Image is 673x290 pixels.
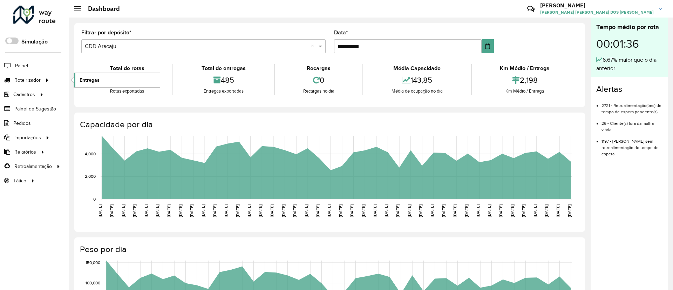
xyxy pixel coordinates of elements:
[13,177,26,184] span: Tático
[315,204,320,217] text: [DATE]
[395,204,400,217] text: [DATE]
[132,204,137,217] text: [DATE]
[212,204,217,217] text: [DATE]
[175,64,272,73] div: Total de entregas
[373,204,377,217] text: [DATE]
[327,204,331,217] text: [DATE]
[349,204,354,217] text: [DATE]
[21,38,48,46] label: Simulação
[596,22,662,32] div: Tempo médio por rota
[498,204,503,217] text: [DATE]
[311,42,317,50] span: Clear all
[281,204,286,217] text: [DATE]
[533,204,537,217] text: [DATE]
[13,120,31,127] span: Pedidos
[510,204,515,217] text: [DATE]
[85,174,96,179] text: 2,000
[81,5,120,13] h2: Dashboard
[365,64,469,73] div: Média Capacidade
[121,204,125,217] text: [DATE]
[521,204,526,217] text: [DATE]
[277,73,361,88] div: 0
[14,105,56,113] span: Painel de Sugestão
[85,151,96,156] text: 4,000
[247,204,251,217] text: [DATE]
[14,148,36,156] span: Relatórios
[418,204,423,217] text: [DATE]
[540,2,654,9] h3: [PERSON_NAME]
[523,1,538,16] a: Contato Rápido
[80,76,100,84] span: Entregas
[596,32,662,56] div: 00:01:36
[292,204,297,217] text: [DATE]
[93,197,96,201] text: 0
[86,281,100,285] text: 100,000
[83,88,171,95] div: Rotas exportadas
[201,204,205,217] text: [DATE]
[81,28,131,37] label: Filtrar por depósito
[544,204,549,217] text: [DATE]
[144,204,148,217] text: [DATE]
[155,204,159,217] text: [DATE]
[601,97,662,115] li: 2721 - Retroalimentação(ões) de tempo de espera pendente(s)
[474,88,576,95] div: Km Médio / Entrega
[175,73,272,88] div: 485
[166,204,171,217] text: [DATE]
[14,134,41,141] span: Importações
[235,204,240,217] text: [DATE]
[596,84,662,94] h4: Alertas
[430,204,434,217] text: [DATE]
[98,204,102,217] text: [DATE]
[334,28,348,37] label: Data
[556,204,560,217] text: [DATE]
[601,115,662,133] li: 26 - Cliente(s) fora da malha viária
[80,120,578,130] h4: Capacidade por dia
[384,204,388,217] text: [DATE]
[596,56,662,73] div: 6,67% maior que o dia anterior
[365,88,469,95] div: Média de ocupação no dia
[453,204,457,217] text: [DATE]
[407,204,412,217] text: [DATE]
[74,73,160,87] a: Entregas
[601,133,662,157] li: 1197 - [PERSON_NAME] sem retroalimentação de tempo de espera
[464,204,469,217] text: [DATE]
[441,204,446,217] text: [DATE]
[365,73,469,88] div: 143,85
[86,260,100,265] text: 150,000
[270,204,274,217] text: [DATE]
[14,163,52,170] span: Retroalimentação
[476,204,480,217] text: [DATE]
[80,244,578,255] h4: Peso por dia
[304,204,308,217] text: [DATE]
[178,204,183,217] text: [DATE]
[83,64,171,73] div: Total de rotas
[474,73,576,88] div: 2,198
[13,91,35,98] span: Cadastros
[338,204,343,217] text: [DATE]
[482,39,494,53] button: Choose Date
[567,204,572,217] text: [DATE]
[109,204,114,217] text: [DATE]
[540,9,654,15] span: [PERSON_NAME] [PERSON_NAME] DOS [PERSON_NAME]
[14,76,41,84] span: Roteirizador
[487,204,491,217] text: [DATE]
[361,204,366,217] text: [DATE]
[224,204,228,217] text: [DATE]
[175,88,272,95] div: Entregas exportadas
[15,62,28,69] span: Painel
[277,64,361,73] div: Recargas
[474,64,576,73] div: Km Médio / Entrega
[258,204,263,217] text: [DATE]
[189,204,194,217] text: [DATE]
[277,88,361,95] div: Recargas no dia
